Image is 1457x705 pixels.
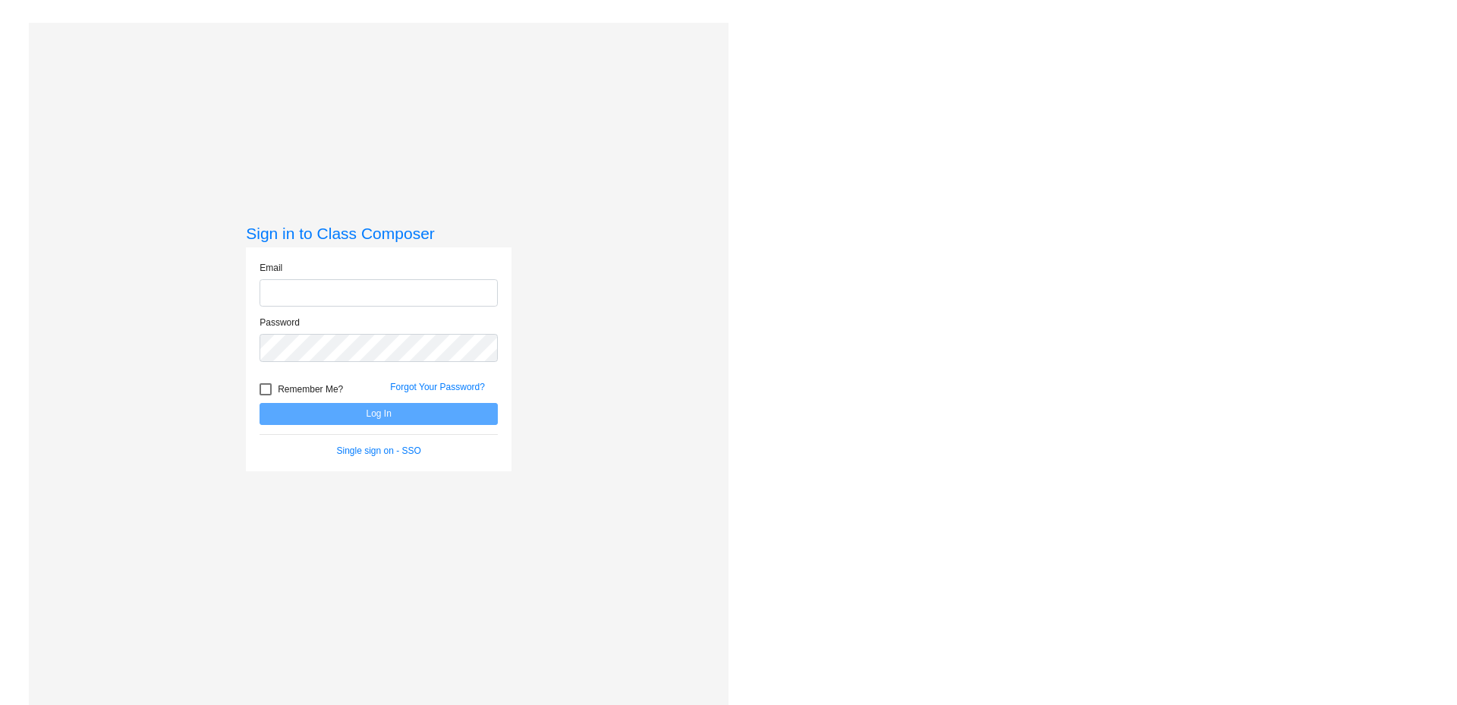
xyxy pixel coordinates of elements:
label: Email [260,261,282,275]
a: Forgot Your Password? [390,382,485,392]
h3: Sign in to Class Composer [246,224,511,243]
label: Password [260,316,300,329]
button: Log In [260,403,498,425]
a: Single sign on - SSO [337,445,421,456]
span: Remember Me? [278,380,343,398]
